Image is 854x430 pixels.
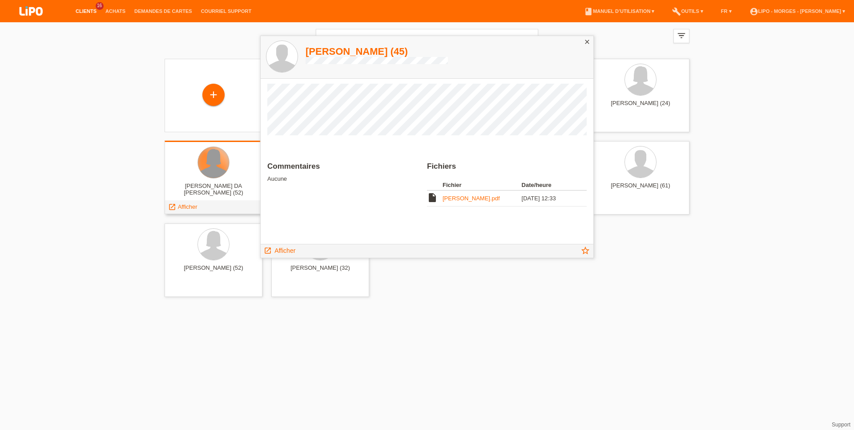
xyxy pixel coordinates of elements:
td: [DATE] 12:33 [522,191,574,207]
div: [PERSON_NAME] DA [PERSON_NAME] (52) [172,183,255,197]
i: close [523,34,534,45]
th: Fichier [443,180,522,191]
i: star_border [580,246,590,256]
div: Aucune [267,162,420,182]
i: launch [168,203,176,211]
i: build [672,7,681,16]
div: [PERSON_NAME] (24) [599,100,682,114]
i: book [584,7,593,16]
a: LIPO pay [9,18,53,25]
a: Demandes de cartes [130,8,197,14]
a: buildOutils ▾ [668,8,707,14]
a: Support [832,422,850,428]
a: launch Afficher [168,203,197,210]
i: launch [264,247,272,255]
i: filter_list [677,31,686,41]
span: Afficher [274,247,295,254]
input: Recherche... [316,29,538,50]
span: 16 [96,2,104,10]
th: Date/heure [522,180,574,191]
div: [PERSON_NAME] (61) [599,182,682,196]
a: Achats [101,8,130,14]
a: FR ▾ [717,8,736,14]
a: bookManuel d’utilisation ▾ [580,8,659,14]
div: [PERSON_NAME] (52) [172,264,255,279]
a: launch Afficher [264,244,295,256]
a: [PERSON_NAME].pdf [443,195,500,202]
i: close [584,38,591,45]
span: Afficher [178,203,197,210]
a: Courriel Support [197,8,256,14]
div: [PERSON_NAME] (32) [278,264,362,279]
a: [PERSON_NAME] (45) [306,46,448,57]
i: account_circle [749,7,758,16]
a: star_border [580,247,590,258]
i: insert_drive_file [427,192,438,203]
a: Clients [71,8,101,14]
div: Enregistrer le client [203,87,224,102]
h2: Commentaires [267,162,420,175]
a: account_circleLIPO - Morges - [PERSON_NAME] ▾ [745,8,850,14]
h2: Fichiers [427,162,587,175]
